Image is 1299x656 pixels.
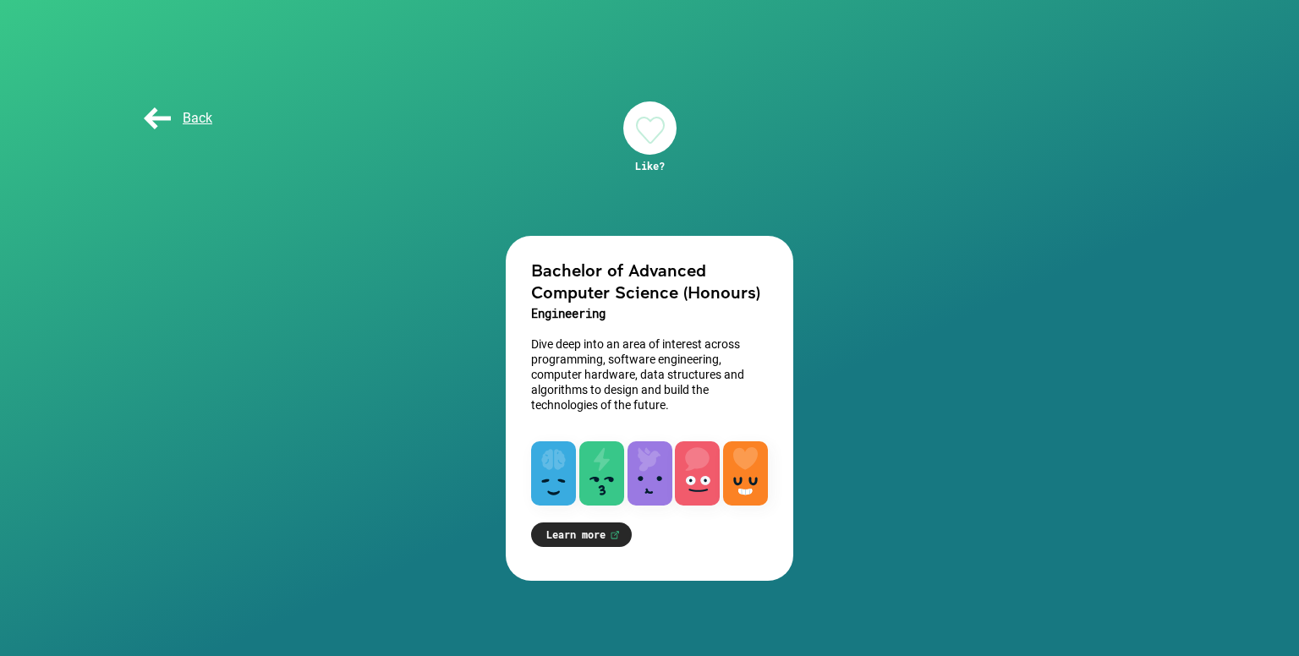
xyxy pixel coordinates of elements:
p: Dive deep into an area of interest across programming, software engineering, computer hardware, d... [531,336,768,413]
h3: Engineering [531,303,768,325]
h2: Bachelor of Advanced Computer Science (Honours) [531,259,768,303]
img: Learn more [610,530,620,540]
div: Like? [623,159,677,172]
a: Learn more [531,522,632,547]
span: Back [140,110,212,126]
